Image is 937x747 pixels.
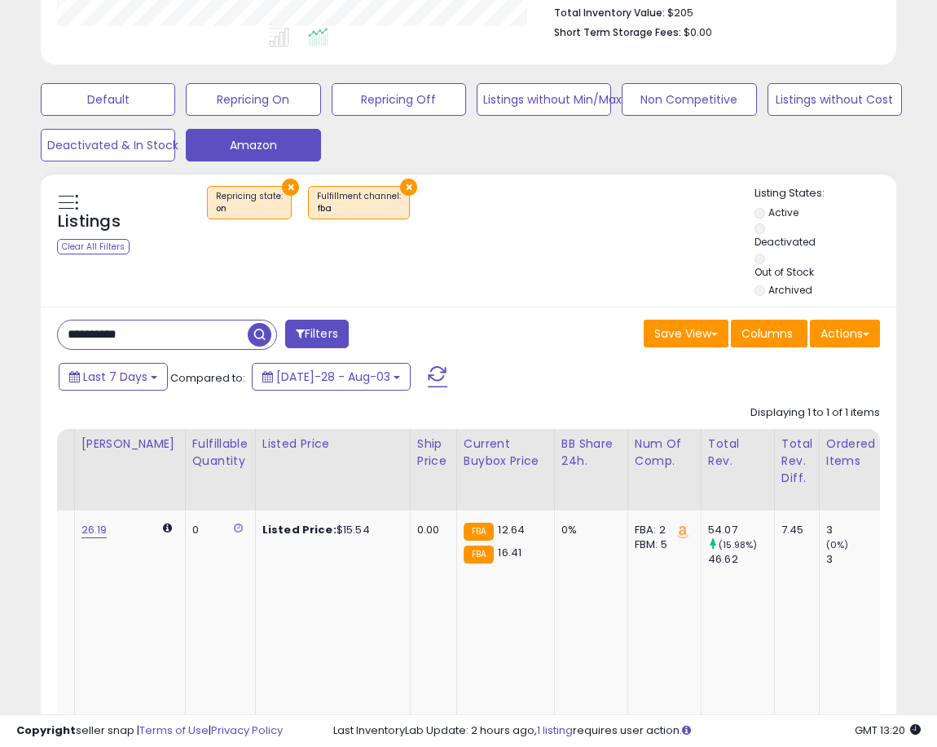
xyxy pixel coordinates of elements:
button: [DATE]-28 - Aug-03 [252,363,411,391]
div: Total Rev. Diff. [781,435,812,487]
span: 12.64 [498,522,525,537]
button: Columns [731,320,807,347]
span: Columns [741,325,793,342]
button: Default [41,83,175,116]
b: Total Inventory Value: [554,6,665,20]
button: Non Competitive [622,83,756,116]
div: $15.54 [262,523,398,537]
label: Out of Stock [754,265,814,279]
div: Total Rev. [708,435,768,470]
div: 3 [826,523,892,537]
small: FBA [464,523,494,541]
span: Repricing state : [216,190,283,214]
label: Deactivated [754,235,816,249]
a: 1 listing [537,723,573,738]
span: $0.00 [684,24,712,40]
button: Actions [810,320,880,347]
small: (15.98%) [719,538,757,551]
div: on [216,203,283,214]
b: Listed Price: [262,522,337,537]
button: Last 7 Days [59,363,168,391]
div: 0% [561,523,615,537]
div: 0.00 [417,523,444,537]
div: FBM: 5 [635,537,688,552]
label: Archived [768,283,812,297]
div: FBA: 2 [635,523,688,537]
li: $205 [554,2,868,21]
h5: Listings [58,210,121,233]
a: Privacy Policy [211,723,283,738]
span: 16.41 [498,545,521,560]
span: Fulfillment channel : [317,190,401,214]
div: Displaying 1 to 1 of 1 items [750,405,880,421]
button: Repricing On [186,83,320,116]
b: Short Term Storage Fees: [554,25,681,39]
button: Save View [644,320,728,347]
p: Listing States: [754,186,896,201]
span: Compared to: [170,370,245,386]
strong: Copyright [16,723,76,738]
div: [PERSON_NAME] [81,435,178,453]
div: 3 [826,552,892,567]
button: Amazon [186,129,320,161]
div: Listed Price [262,435,403,453]
div: 7.45 [781,523,807,537]
div: seller snap | | [16,723,283,739]
button: Listings without Min/Max [477,83,611,116]
label: Active [768,206,798,219]
div: Ordered Items [826,435,886,470]
button: × [282,179,299,196]
span: 2025-08-11 13:20 GMT [855,723,921,738]
span: Last 7 Days [83,369,147,385]
button: × [400,179,417,196]
button: Listings without Cost [768,83,902,116]
a: Terms of Use [139,723,209,738]
small: FBA [464,546,494,564]
div: Clear All Filters [57,239,130,254]
button: Deactivated & In Stock [41,129,175,161]
div: 46.62 [708,552,774,567]
div: fba [317,203,401,214]
small: (0%) [826,538,849,551]
div: 0 [192,523,243,537]
span: [DATE]-28 - Aug-03 [276,369,390,385]
div: 54.07 [708,523,774,537]
button: Filters [285,320,349,348]
a: 26.19 [81,522,108,538]
div: BB Share 24h. [561,435,621,470]
div: Num of Comp. [635,435,694,470]
div: Ship Price [417,435,450,470]
div: Last InventoryLab Update: 2 hours ago, requires user action. [333,723,922,739]
div: Fulfillable Quantity [192,435,249,470]
div: Current Buybox Price [464,435,548,470]
button: Repricing Off [332,83,466,116]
